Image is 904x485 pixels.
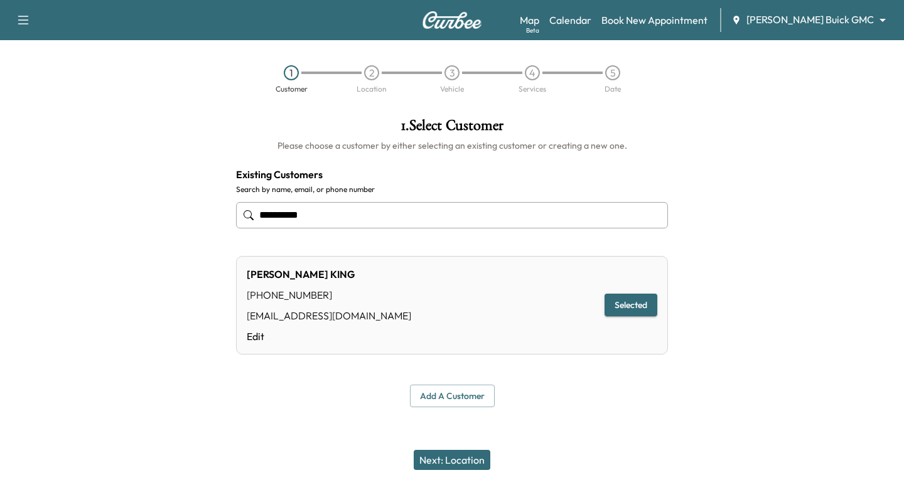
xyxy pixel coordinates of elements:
[444,65,460,80] div: 3
[605,294,657,317] button: Selected
[236,184,668,195] label: Search by name, email, or phone number
[236,118,668,139] h1: 1 . Select Customer
[357,85,387,93] div: Location
[247,287,411,302] div: [PHONE_NUMBER]
[519,85,546,93] div: Services
[247,308,411,323] div: [EMAIL_ADDRESS][DOMAIN_NAME]
[605,85,621,93] div: Date
[525,65,540,80] div: 4
[236,139,668,152] h6: Please choose a customer by either selecting an existing customer or creating a new one.
[746,13,874,27] span: [PERSON_NAME] Buick GMC
[549,13,591,28] a: Calendar
[236,167,668,182] h4: Existing Customers
[276,85,308,93] div: Customer
[414,450,490,470] button: Next: Location
[601,13,708,28] a: Book New Appointment
[605,65,620,80] div: 5
[284,65,299,80] div: 1
[520,13,539,28] a: MapBeta
[410,385,495,408] button: Add a customer
[440,85,464,93] div: Vehicle
[422,11,482,29] img: Curbee Logo
[526,26,539,35] div: Beta
[247,267,411,282] div: [PERSON_NAME] KING
[364,65,379,80] div: 2
[247,329,411,344] a: Edit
